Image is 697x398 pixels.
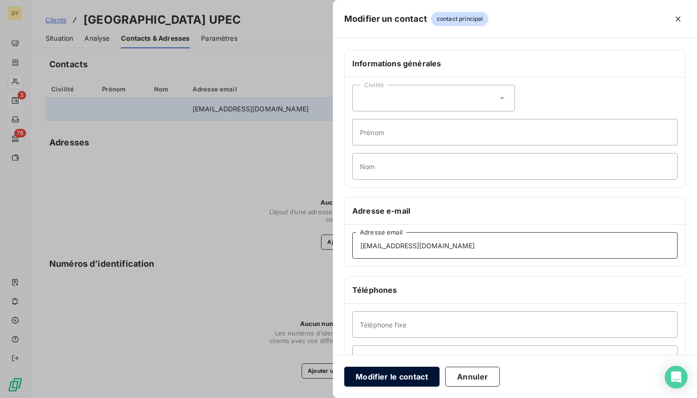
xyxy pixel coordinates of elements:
[352,311,678,338] input: placeholder
[665,366,688,389] div: Open Intercom Messenger
[344,12,427,26] h5: Modifier un contact
[352,153,678,180] input: placeholder
[352,119,678,145] input: placeholder
[344,367,440,387] button: Modifier le contact
[352,345,678,372] input: placeholder
[352,284,678,296] h6: Téléphones
[431,12,489,26] span: contact principal
[352,58,678,69] h6: Informations générales
[352,232,678,259] input: placeholder
[445,367,500,387] button: Annuler
[352,205,678,217] h6: Adresse e-mail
